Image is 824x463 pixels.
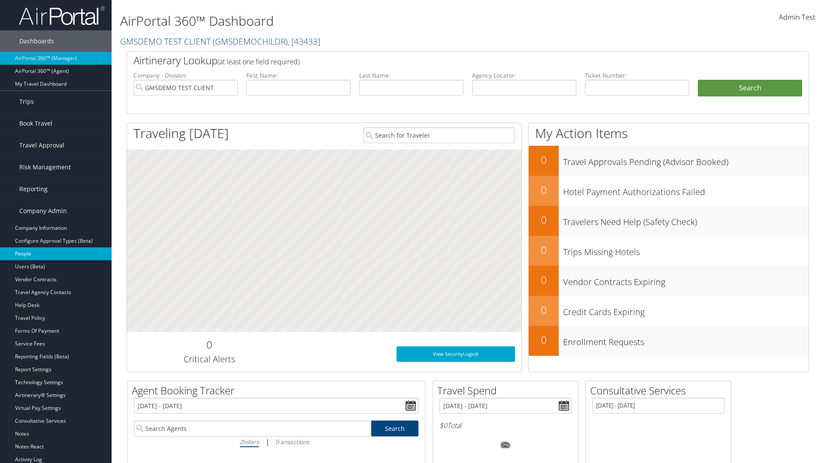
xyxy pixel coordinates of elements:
h3: Trips Missing Hotels [563,242,809,258]
label: First Name: [246,71,351,80]
a: Admin Test [779,4,815,31]
span: Dashboards [19,30,54,52]
h3: Critical Alerts [133,353,285,365]
span: Travel Approval [19,135,64,156]
i: Transactions [275,438,309,446]
span: ( GMSDEMOCHILDR ) [213,36,288,47]
label: Last Name: [359,71,463,80]
tspan: 0% [502,443,509,448]
h2: 0 [529,243,559,257]
span: Reporting [19,178,48,200]
span: Admin Test [779,12,815,22]
a: 0Credit Cards Expiring [529,296,809,326]
a: View SecurityLogic® [397,346,515,362]
span: Book Travel [19,113,52,134]
a: Search [371,421,419,436]
div: | [134,436,418,447]
a: 0Vendor Contracts Expiring [529,266,809,296]
img: airportal-logo.png [19,6,105,26]
h2: 0 [133,337,285,352]
h2: 0 [529,213,559,227]
input: Search for Traveler [364,127,515,143]
label: Company - Division: [133,71,238,80]
h2: 0 [529,273,559,287]
h2: Travel Spend [437,383,578,398]
h1: AirPortal 360™ Dashboard [120,12,584,30]
span: Company Admin [19,200,67,222]
label: Agency Locator: [472,71,576,80]
i: Dollars [240,438,259,446]
h2: 0 [529,303,559,317]
h2: Airtinerary Lookup [133,53,745,68]
h3: Travelers Need Help (Safety Check) [563,212,809,228]
span: (at least one field required) [218,57,300,66]
h3: Enrollment Requests [563,332,809,348]
a: 0Travelers Need Help (Safety Check) [529,206,809,236]
input: Search Agents [134,421,371,436]
label: Ticket Number: [585,71,689,80]
button: Search [698,80,802,97]
span: , [ 43433 ] [288,36,320,47]
span: Risk Management [19,156,71,178]
h2: 0 [529,153,559,167]
h3: Credit Cards Expiring [563,302,809,318]
span: Trips [19,91,34,112]
a: 0Travel Approvals Pending (Advisor Booked) [529,146,809,176]
h3: Vendor Contracts Expiring [563,272,809,288]
span: $0 [439,421,447,430]
h1: Traveling [DATE] [133,124,229,142]
h2: Agent Booking Tracker [132,383,425,398]
a: GMSDEMO TEST CLIENT [120,36,320,47]
h2: 0 [529,333,559,347]
h3: Travel Approvals Pending (Advisor Booked) [563,152,809,168]
h6: Total [439,421,572,430]
h2: 0 [529,183,559,197]
h2: Consultative Services [590,383,731,398]
h3: Hotel Payment Authorizations Failed [563,182,809,198]
h1: My Action Items [529,124,809,142]
a: 0Enrollment Requests [529,326,809,356]
a: 0Trips Missing Hotels [529,236,809,266]
a: 0Hotel Payment Authorizations Failed [529,176,809,206]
